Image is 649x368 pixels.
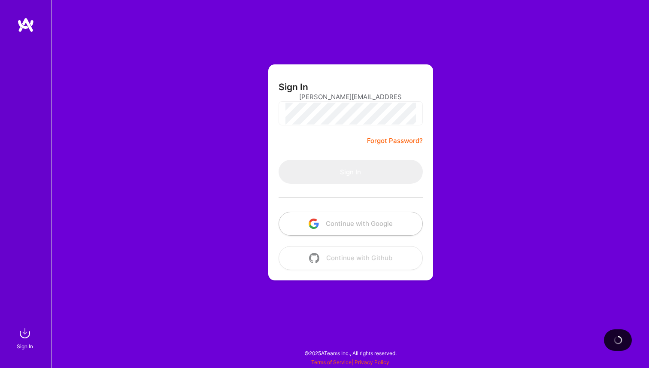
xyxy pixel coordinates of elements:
[16,325,33,342] img: sign in
[299,86,402,108] input: Email...
[17,342,33,351] div: Sign In
[311,359,352,365] a: Terms of Service
[367,136,423,146] a: Forgot Password?
[279,212,423,236] button: Continue with Google
[612,334,624,346] img: loading
[17,17,34,33] img: logo
[279,246,423,270] button: Continue with Github
[311,359,389,365] span: |
[355,359,389,365] a: Privacy Policy
[309,219,319,229] img: icon
[279,160,423,184] button: Sign In
[18,325,33,351] a: sign inSign In
[279,82,308,92] h3: Sign In
[309,253,319,263] img: icon
[52,342,649,364] div: © 2025 ATeams Inc., All rights reserved.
